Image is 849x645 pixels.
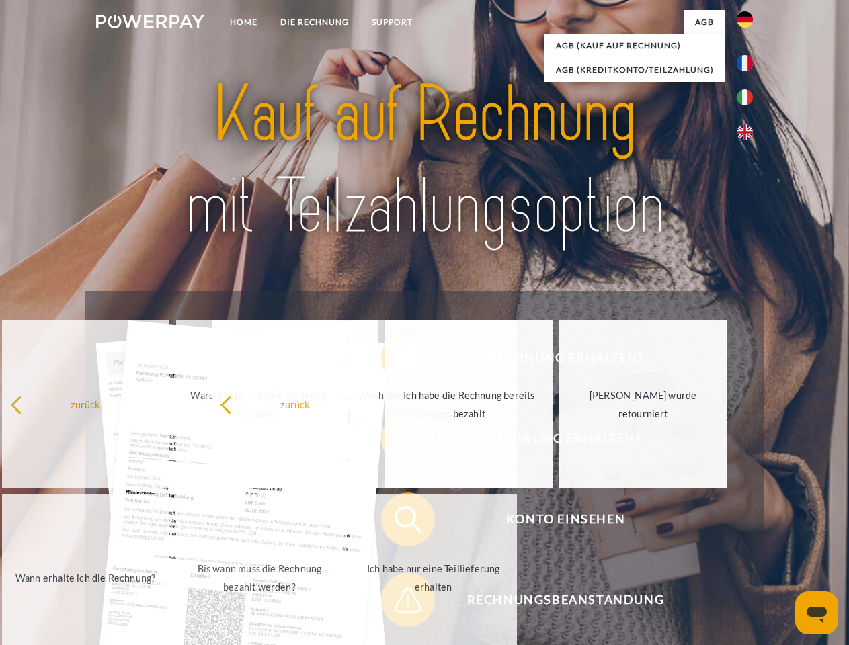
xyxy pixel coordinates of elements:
[218,10,269,34] a: Home
[737,124,753,140] img: en
[684,10,725,34] a: agb
[737,11,753,28] img: de
[737,55,753,71] img: fr
[381,492,731,546] button: Konto einsehen
[96,15,204,28] img: logo-powerpay-white.svg
[544,58,725,82] a: AGB (Kreditkonto/Teilzahlung)
[401,492,730,546] span: Konto einsehen
[10,568,161,587] div: Wann erhalte ich die Rechnung?
[184,386,335,423] div: Warum habe ich eine Rechnung erhalten?
[381,573,731,627] button: Rechnungsbeanstandung
[567,386,719,423] div: [PERSON_NAME] wurde retourniert
[737,89,753,105] img: it
[544,34,725,58] a: AGB (Kauf auf Rechnung)
[10,395,161,413] div: zurück
[360,10,424,34] a: SUPPORT
[220,395,371,413] div: zurück
[269,10,360,34] a: DIE RECHNUNG
[184,560,335,596] div: Bis wann muss die Rechnung bezahlt werden?
[401,573,730,627] span: Rechnungsbeanstandung
[393,386,544,423] div: Ich habe die Rechnung bereits bezahlt
[128,64,721,257] img: title-powerpay_de.svg
[795,591,838,634] iframe: Schaltfläche zum Öffnen des Messaging-Fensters
[358,560,509,596] div: Ich habe nur eine Teillieferung erhalten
